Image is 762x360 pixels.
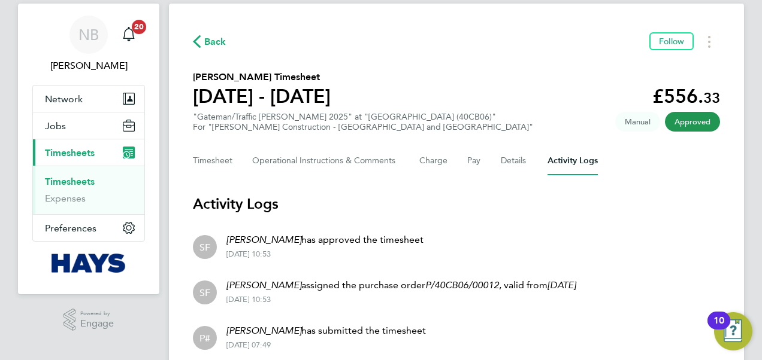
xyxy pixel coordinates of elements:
[226,325,301,336] em: [PERSON_NAME]
[226,324,426,338] p: has submitted the timesheet
[649,32,694,50] button: Follow
[199,286,210,299] span: SF
[193,194,720,213] h3: Activity Logs
[419,147,448,175] button: Charge
[32,59,145,73] span: Naraiyan Bhardwaj
[33,139,144,166] button: Timesheets
[615,112,660,132] span: This timesheet was manually created.
[193,112,533,132] div: "Gateman/Traffic [PERSON_NAME] 2025" at "[GEOGRAPHIC_DATA] (40CB06)"
[226,295,576,304] div: [DATE] 10:53
[713,321,724,336] div: 10
[252,147,400,175] button: Operational Instructions & Comments
[45,93,83,105] span: Network
[714,312,752,350] button: Open Resource Center, 10 new notifications
[698,32,720,51] button: Timesheets Menu
[45,222,96,234] span: Preferences
[501,147,528,175] button: Details
[548,279,576,291] em: [DATE]
[665,112,720,132] span: This timesheet has been approved.
[45,193,86,204] a: Expenses
[659,36,684,47] span: Follow
[117,16,141,54] a: 20
[32,254,145,273] a: Go to home page
[193,122,533,132] div: For "[PERSON_NAME] Construction - [GEOGRAPHIC_DATA] and [GEOGRAPHIC_DATA]"
[193,280,217,304] div: Steven Fry
[18,4,159,294] nav: Main navigation
[193,34,226,49] button: Back
[193,147,233,175] button: Timesheet
[199,331,210,344] span: P#
[226,234,301,245] em: [PERSON_NAME]
[45,120,66,132] span: Jobs
[33,86,144,112] button: Network
[132,20,146,34] span: 20
[45,176,95,187] a: Timesheets
[226,340,426,350] div: [DATE] 07:49
[199,240,210,254] span: SF
[32,16,145,73] a: NB[PERSON_NAME]
[467,147,482,175] button: Pay
[63,309,114,331] a: Powered byEngage
[45,147,95,158] span: Timesheets
[80,319,114,329] span: Engage
[33,112,144,139] button: Jobs
[703,89,720,106] span: 33
[52,254,126,273] img: hays-logo-retina.png
[193,84,331,108] h1: [DATE] - [DATE]
[78,27,99,42] span: NB
[80,309,114,319] span: Powered by
[33,166,144,214] div: Timesheets
[193,70,331,84] h2: [PERSON_NAME] Timesheet
[652,85,720,108] app-decimal: £556.
[226,233,424,247] p: has approved the timesheet
[204,35,226,49] span: Back
[226,278,576,292] p: assigned the purchase order , valid from
[193,326,217,350] div: Person #237224
[226,279,301,291] em: [PERSON_NAME]
[193,235,217,259] div: Steven Fry
[548,147,598,175] button: Activity Logs
[425,279,499,291] em: P/40CB06/00012
[226,249,424,259] div: [DATE] 10:53
[33,215,144,241] button: Preferences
